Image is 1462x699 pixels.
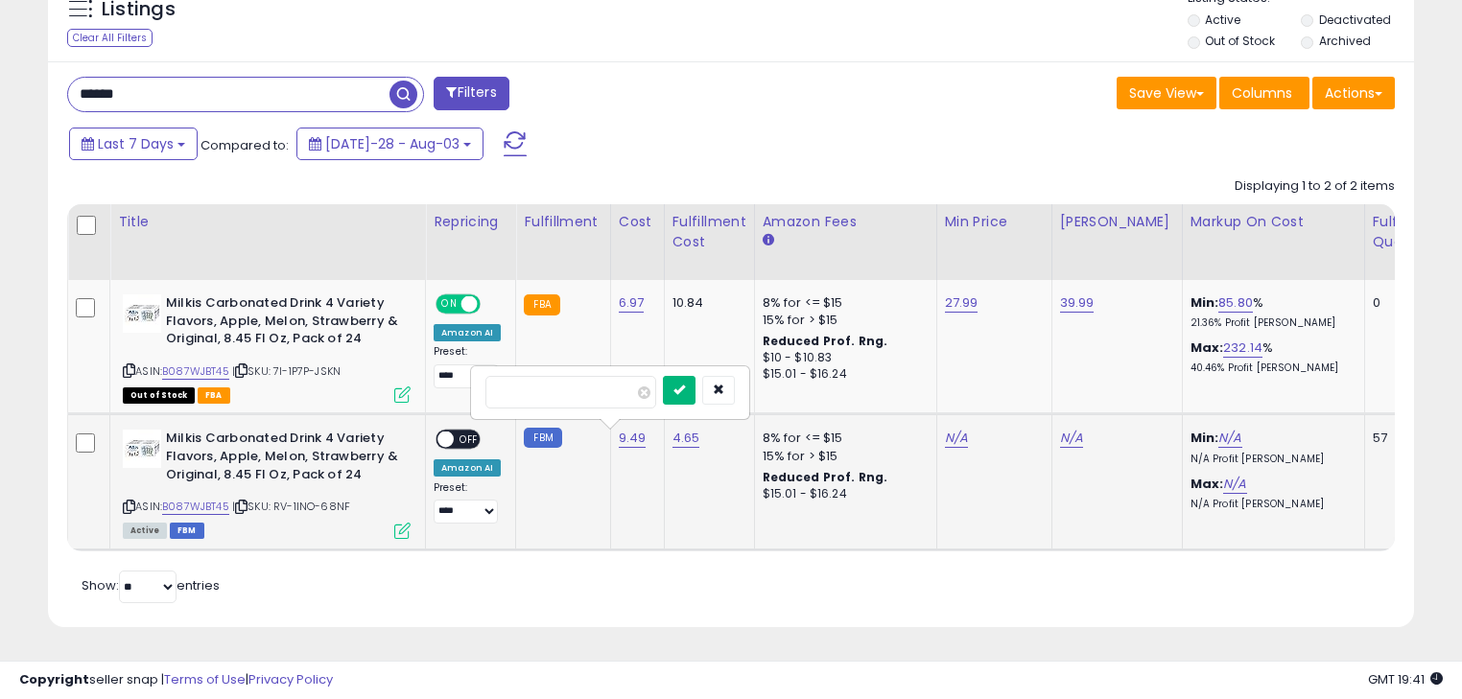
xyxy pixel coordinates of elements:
[123,387,195,404] span: All listings that are currently out of stock and unavailable for purchase on Amazon
[19,671,333,689] div: seller snap | |
[1319,12,1391,28] label: Deactivated
[123,430,411,536] div: ASIN:
[1191,338,1224,357] b: Max:
[1205,12,1240,28] label: Active
[1117,77,1216,109] button: Save View
[1191,294,1350,330] div: %
[672,212,746,252] div: Fulfillment Cost
[434,459,501,477] div: Amazon AI
[232,499,350,514] span: | SKU: RV-1INO-68NF
[524,212,601,232] div: Fulfillment
[945,429,968,448] a: N/A
[19,670,89,688] strong: Copyright
[1205,33,1275,49] label: Out of Stock
[1235,177,1395,196] div: Displaying 1 to 2 of 2 items
[437,296,461,313] span: ON
[763,232,774,249] small: Amazon Fees.
[619,212,656,232] div: Cost
[1319,33,1371,49] label: Archived
[1060,212,1174,232] div: [PERSON_NAME]
[198,387,230,404] span: FBA
[1191,293,1219,312] b: Min:
[164,670,246,688] a: Terms of Use
[1191,316,1350,330] p: 21.36% Profit [PERSON_NAME]
[1191,475,1224,493] b: Max:
[763,333,888,349] b: Reduced Prof. Rng.
[1191,361,1350,375] p: 40.46% Profit [PERSON_NAME]
[123,294,411,401] div: ASIN:
[763,366,922,383] div: $15.01 - $16.24
[82,576,220,594] span: Show: entries
[170,523,204,539] span: FBM
[162,363,229,380] a: B087WJBT45
[123,294,161,333] img: 41XWHZL2IBL._SL40_.jpg
[118,212,417,232] div: Title
[434,345,501,388] div: Preset:
[1223,475,1246,494] a: N/A
[1373,212,1439,252] div: Fulfillable Quantity
[248,670,333,688] a: Privacy Policy
[1373,294,1432,312] div: 0
[162,499,229,515] a: B087WJBT45
[672,294,740,312] div: 10.84
[763,430,922,447] div: 8% for <= $15
[1219,77,1309,109] button: Columns
[763,212,929,232] div: Amazon Fees
[524,294,559,315] small: FBA
[325,134,460,153] span: [DATE]-28 - Aug-03
[1191,453,1350,466] p: N/A Profit [PERSON_NAME]
[1191,339,1350,375] div: %
[672,429,700,448] a: 4.65
[1060,293,1095,313] a: 39.99
[123,430,161,468] img: 41XWHZL2IBL._SL40_.jpg
[166,430,399,488] b: Milkis Carbonated Drink 4 Variety Flavors, Apple, Melon, Strawberry & Original, 8.45 Fl Oz, Pack ...
[763,469,888,485] b: Reduced Prof. Rng.
[1191,212,1356,232] div: Markup on Cost
[98,134,174,153] span: Last 7 Days
[524,428,561,448] small: FBM
[763,486,922,502] div: $15.01 - $16.24
[69,128,198,160] button: Last 7 Days
[478,296,508,313] span: OFF
[1191,498,1350,511] p: N/A Profit [PERSON_NAME]
[1060,429,1083,448] a: N/A
[763,312,922,329] div: 15% for > $15
[434,77,508,110] button: Filters
[200,136,289,154] span: Compared to:
[1182,204,1364,280] th: The percentage added to the cost of goods (COGS) that forms the calculator for Min & Max prices.
[1368,670,1443,688] span: 2025-08-12 19:41 GMT
[619,293,645,313] a: 6.97
[67,29,153,47] div: Clear All Filters
[945,212,1044,232] div: Min Price
[1218,293,1253,313] a: 85.80
[763,350,922,366] div: $10 - $10.83
[763,294,922,312] div: 8% for <= $15
[434,324,501,341] div: Amazon AI
[1191,429,1219,447] b: Min:
[1218,429,1241,448] a: N/A
[434,212,507,232] div: Repricing
[763,448,922,465] div: 15% for > $15
[454,431,484,448] span: OFF
[166,294,399,353] b: Milkis Carbonated Drink 4 Variety Flavors, Apple, Melon, Strawberry & Original, 8.45 Fl Oz, Pack ...
[1312,77,1395,109] button: Actions
[619,429,647,448] a: 9.49
[232,363,341,379] span: | SKU: 7I-1P7P-JSKN
[1223,338,1262,358] a: 232.14
[434,481,501,524] div: Preset:
[945,293,979,313] a: 27.99
[296,128,483,160] button: [DATE]-28 - Aug-03
[1373,430,1432,447] div: 57
[1232,83,1292,103] span: Columns
[123,523,167,539] span: All listings currently available for purchase on Amazon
